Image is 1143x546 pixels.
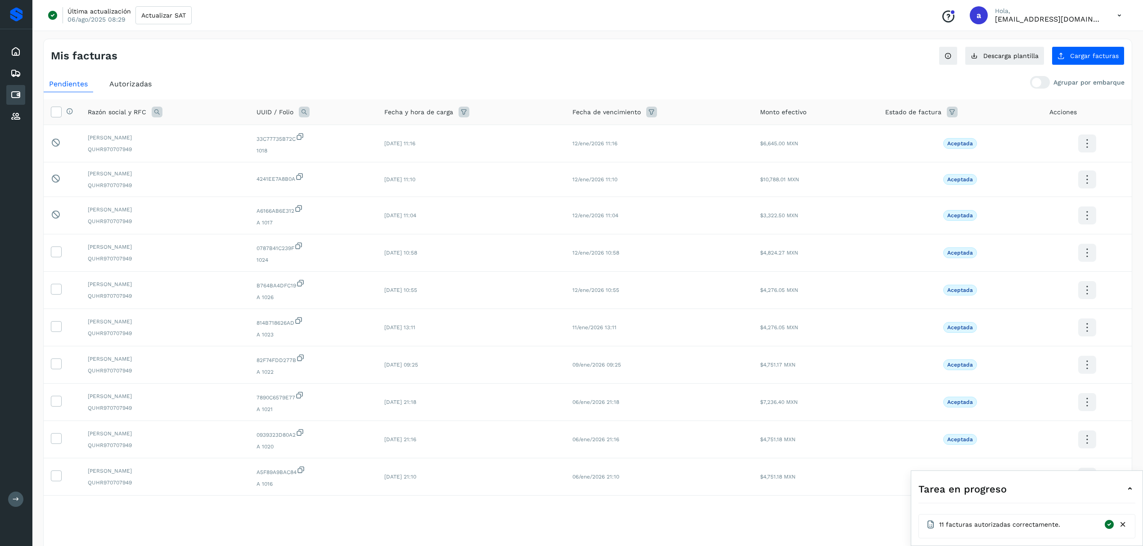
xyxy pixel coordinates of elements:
span: UUID / Folio [256,107,293,117]
span: Monto efectivo [760,107,806,117]
span: Tarea en progreso [918,482,1007,497]
span: A 1026 [256,293,370,301]
span: QUHR970707949 [88,217,242,225]
p: Agrupar por embarque [1053,79,1125,86]
span: 7890C6579E77 [256,391,370,402]
span: 06/ene/2026 21:16 [572,436,619,443]
span: QUHR970707949 [88,292,242,300]
p: Aceptada [947,140,973,147]
span: A 1020 [256,443,370,451]
span: A5F89A9BAC84 [256,465,370,476]
span: [DATE] 21:10 [384,474,416,480]
span: A 1022 [256,368,370,376]
span: QUHR970707949 [88,441,242,449]
span: $4,276.05 MXN [760,324,798,331]
span: [PERSON_NAME] [88,467,242,475]
span: QUHR970707949 [88,479,242,487]
div: Cuentas por pagar [6,85,25,105]
span: A 1023 [256,331,370,339]
span: [DATE] 09:25 [384,362,418,368]
span: A 1021 [256,405,370,413]
p: Aceptada [947,399,973,405]
span: 1018 [256,147,370,155]
span: [PERSON_NAME] [88,134,242,142]
span: [PERSON_NAME] [88,318,242,326]
span: QUHR970707949 [88,145,242,153]
span: 06/ene/2026 21:10 [572,474,619,480]
span: [DATE] 11:04 [384,212,416,219]
span: QUHR970707949 [88,181,242,189]
span: QUHR970707949 [88,367,242,375]
p: Última actualización [67,7,131,15]
span: [DATE] 13:11 [384,324,415,331]
span: [PERSON_NAME] [88,280,242,288]
span: 11/ene/2026 13:11 [572,324,616,331]
span: Fecha de vencimiento [572,107,641,117]
span: $4,751.17 MXN [760,362,796,368]
div: Inicio [6,42,25,62]
span: 09/ene/2026 09:25 [572,362,621,368]
p: Aceptada [947,250,973,256]
span: 12/ene/2026 11:16 [572,140,617,147]
span: 11 facturas autorizadas correctamente. [939,520,1060,529]
p: Aceptada [947,176,973,183]
span: Acciones [1049,107,1077,117]
div: Proveedores [6,107,25,126]
span: $4,276.05 MXN [760,287,798,293]
p: 06/ago/2025 08:29 [67,15,126,23]
p: Hola, [995,7,1103,15]
p: Aceptada [947,436,973,443]
span: $4,751.18 MXN [760,474,796,480]
span: [DATE] 11:10 [384,176,415,183]
button: Cargar facturas [1052,46,1125,65]
div: Embarques [6,63,25,83]
span: 0939323D80A2 [256,428,370,439]
span: 82F74FDD277B [256,354,370,364]
span: $4,751.18 MXN [760,436,796,443]
span: [DATE] 10:55 [384,287,417,293]
span: 814B718626AD [256,316,370,327]
span: A 1017 [256,219,370,227]
span: 33C77735B72C [256,132,370,143]
span: [PERSON_NAME] [88,392,242,400]
span: [PERSON_NAME] [88,170,242,178]
span: Pendientes [49,80,88,88]
span: [DATE] 21:16 [384,436,416,443]
p: Aceptada [947,287,973,293]
span: Autorizadas [109,80,152,88]
span: [PERSON_NAME] [88,206,242,214]
span: $3,322.50 MXN [760,212,798,219]
span: Descarga plantilla [983,53,1039,59]
span: 12/ene/2026 11:04 [572,212,618,219]
p: Aceptada [947,324,973,331]
div: Tarea en progreso [918,478,1135,500]
span: QUHR970707949 [88,329,242,337]
span: [DATE] 11:16 [384,140,415,147]
span: [DATE] 21:18 [384,399,416,405]
span: Fecha y hora de carga [384,107,453,117]
span: 1024 [256,256,370,264]
span: [PERSON_NAME] [88,430,242,438]
span: 06/ene/2026 21:18 [572,399,619,405]
span: A6166AB6E312 [256,204,370,215]
span: 12/ene/2026 10:58 [572,250,619,256]
button: Descarga plantilla [965,46,1044,65]
span: $10,788.01 MXN [760,176,799,183]
p: acruz@pakmailcentrooperativo.com [995,15,1103,23]
span: [PERSON_NAME] [88,355,242,363]
span: Cargar facturas [1070,53,1119,59]
span: Estado de factura [885,107,941,117]
span: [DATE] 10:58 [384,250,417,256]
span: A 1016 [256,480,370,488]
span: $4,824.27 MXN [760,250,798,256]
span: $6,645.00 MXN [760,140,798,147]
span: $7,236.40 MXN [760,399,798,405]
span: 4241EE7A8B0A [256,172,370,183]
button: Actualizar SAT [135,6,192,24]
p: Aceptada [947,212,973,219]
span: 0787B41C239F [256,242,370,252]
h4: Mis facturas [51,49,117,63]
p: Aceptada [947,362,973,368]
span: QUHR970707949 [88,404,242,412]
